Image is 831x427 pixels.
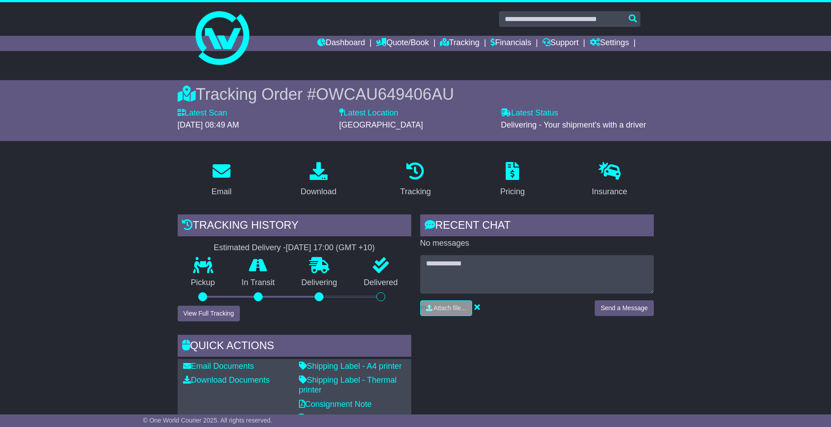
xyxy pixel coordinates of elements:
[420,239,654,248] p: No messages
[339,120,423,129] span: [GEOGRAPHIC_DATA]
[183,376,270,384] a: Download Documents
[592,186,627,198] div: Insurance
[542,36,579,51] a: Support
[299,414,386,423] a: Original Address Label
[178,108,227,118] label: Latest Scan
[500,186,525,198] div: Pricing
[205,159,237,201] a: Email
[299,376,397,394] a: Shipping Label - Thermal printer
[178,243,411,253] div: Estimated Delivery -
[494,159,531,201] a: Pricing
[228,278,288,288] p: In Transit
[501,108,558,118] label: Latest Status
[295,159,342,201] a: Download
[178,278,229,288] p: Pickup
[299,362,402,371] a: Shipping Label - A4 printer
[595,300,653,316] button: Send a Message
[288,278,351,288] p: Delivering
[301,186,337,198] div: Download
[440,36,479,51] a: Tracking
[211,186,231,198] div: Email
[490,36,531,51] a: Financials
[178,306,240,321] button: View Full Tracking
[350,278,411,288] p: Delivered
[376,36,429,51] a: Quote/Book
[183,362,254,371] a: Email Documents
[178,85,654,104] div: Tracking Order #
[317,36,365,51] a: Dashboard
[286,243,375,253] div: [DATE] 17:00 (GMT +10)
[143,417,273,424] span: © One World Courier 2025. All rights reserved.
[400,186,430,198] div: Tracking
[178,335,411,359] div: Quick Actions
[178,120,239,129] span: [DATE] 08:49 AM
[339,108,398,118] label: Latest Location
[299,400,372,409] a: Consignment Note
[501,120,646,129] span: Delivering - Your shipment's with a driver
[420,214,654,239] div: RECENT CHAT
[316,85,454,103] span: OWCAU649406AU
[586,159,633,201] a: Insurance
[590,36,629,51] a: Settings
[394,159,436,201] a: Tracking
[178,214,411,239] div: Tracking history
